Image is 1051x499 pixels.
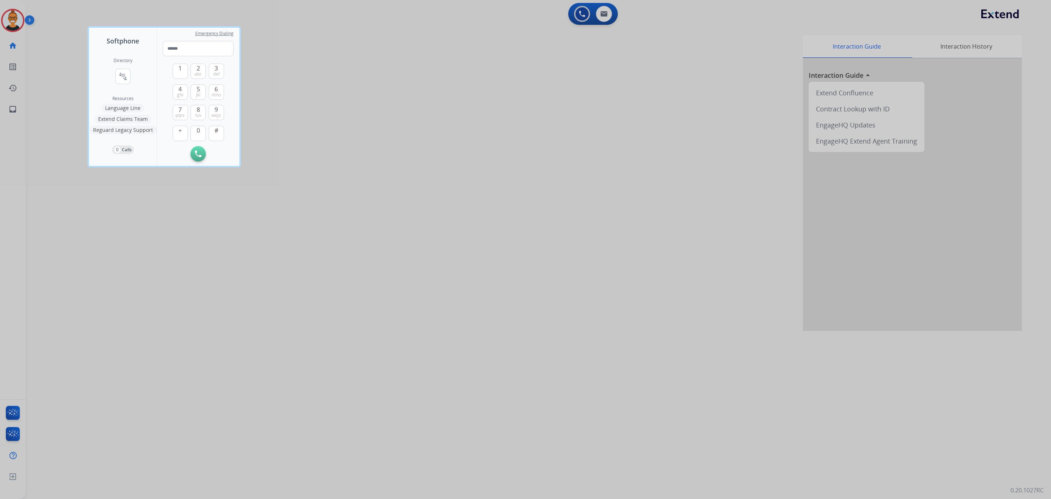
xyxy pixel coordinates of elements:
mat-icon: connect_without_contact [119,72,127,81]
p: 0 [114,146,120,153]
span: 6 [215,85,218,94]
span: pqrs [176,113,185,118]
span: # [215,126,218,135]
button: + [173,126,188,141]
button: 9wxyz [209,105,224,120]
span: 1 [178,64,182,73]
p: 0.20.1027RC [1010,486,1044,495]
button: Extend Claims Team [95,115,151,123]
img: call-button [195,151,201,157]
span: 2 [197,64,200,73]
button: 2abc [190,64,206,79]
button: Reguard Legacy Support [89,126,157,134]
span: jkl [196,92,200,98]
span: def [213,71,220,77]
span: 9 [215,105,218,114]
button: 7pqrs [173,105,188,120]
button: 0 [190,126,206,141]
span: 8 [197,105,200,114]
span: tuv [195,113,201,118]
button: 0Calls [112,145,134,154]
span: Resources [112,96,134,102]
span: wxyz [211,113,221,118]
span: 5 [197,85,200,94]
button: 6mno [209,84,224,100]
button: 1 [173,64,188,79]
button: Language Line [101,104,144,113]
button: 3def [209,64,224,79]
span: Emergency Dialing [195,31,234,37]
button: # [209,126,224,141]
p: Calls [122,146,132,153]
h2: Directory [113,58,132,64]
span: abc [195,71,202,77]
button: 5jkl [190,84,206,100]
button: 4ghi [173,84,188,100]
span: 4 [178,85,182,94]
span: ghi [177,92,183,98]
span: 7 [178,105,182,114]
span: 0 [197,126,200,135]
span: 3 [215,64,218,73]
span: Softphone [107,36,139,46]
button: 8tuv [190,105,206,120]
span: + [178,126,182,135]
span: mno [212,92,221,98]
